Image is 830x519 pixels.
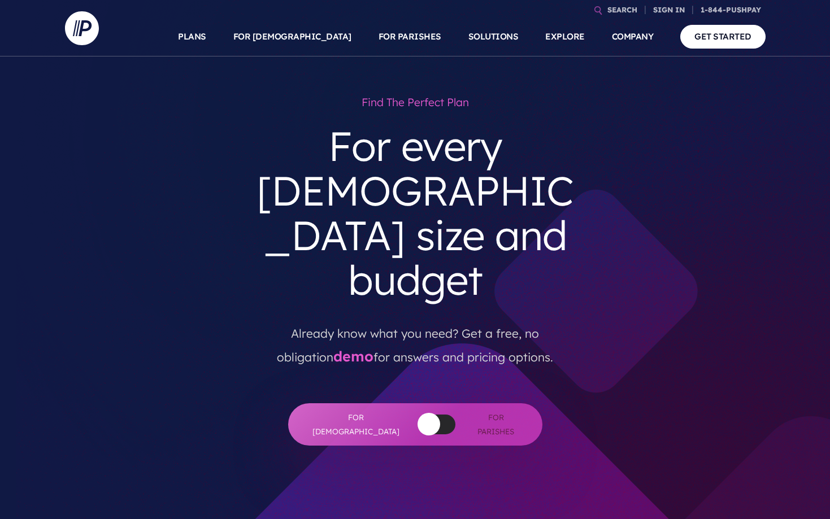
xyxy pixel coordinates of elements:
span: For Parishes [472,411,520,438]
a: demo [333,347,373,365]
a: GET STARTED [680,25,766,48]
span: For [DEMOGRAPHIC_DATA] [311,411,401,438]
a: FOR PARISHES [379,17,441,56]
a: EXPLORE [545,17,585,56]
a: COMPANY [612,17,654,56]
a: FOR [DEMOGRAPHIC_DATA] [233,17,351,56]
a: SOLUTIONS [468,17,519,56]
a: PLANS [178,17,206,56]
p: Already know what you need? Get a free, no obligation for answers and pricing options. [253,312,577,369]
h3: For every [DEMOGRAPHIC_DATA] size and budget [245,115,586,312]
h1: Find the perfect plan [245,90,586,115]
